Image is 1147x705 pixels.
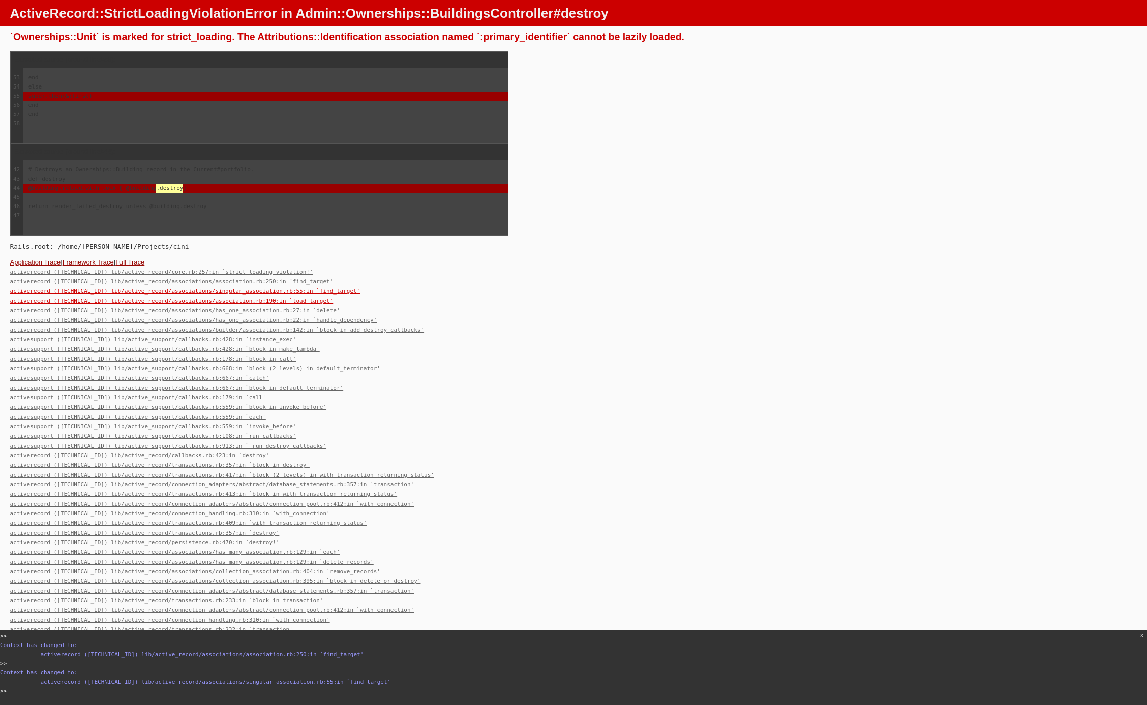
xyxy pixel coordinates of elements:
a: Framework Trace [63,258,114,266]
a: activerecord ([TECHNICAL_ID]) lib/active_record/core.rb:257:in `strict_loading_violation!' [10,269,313,275]
span: 54 [13,83,20,90]
div: @building.reload.with_lock { @building } [23,184,508,193]
span: 56 [13,102,20,108]
span: 43 [13,175,20,182]
a: activesupport ([TECHNICAL_ID]) lib/active_support/callbacks.rb:668:in `block (2 levels) in defaul... [10,365,380,372]
a: activerecord ([TECHNICAL_ID]) lib/active_record/associations/association.rb:250:in `find_target' [10,278,334,285]
a: activerecord ([TECHNICAL_ID]) lib/active_record/transactions.rb:357:in `block in destroy' [10,462,310,468]
a: activerecord ([TECHNICAL_ID]) lib/active_record/connection_adapters/abstract/database_statements.... [10,481,414,488]
span: 58 [13,120,20,127]
div: end [23,101,508,110]
a: activerecord ([TECHNICAL_ID]) lib/active_record/transactions.rb:232:in `transaction' [10,626,293,633]
div: end [23,110,508,119]
a: activerecord ([TECHNICAL_ID]) lib/active_record/callbacks.rb:423:in `destroy' [10,452,269,459]
h1: ActiveRecord::StrictLoadingViolationError in Admin::Ownerships::BuildingsController#destroy [10,6,1137,21]
span: 57 [13,111,20,118]
a: Application Trace [10,258,61,266]
div: close [1138,632,1145,639]
a: activesupport ([TECHNICAL_ID]) lib/active_support/callbacks.rb:178:in `block in call' [10,356,296,362]
span: 47 [13,212,20,219]
a: activesupport ([TECHNICAL_ID]) lib/active_support/callbacks.rb:667:in `catch' [10,375,269,381]
a: activerecord ([TECHNICAL_ID]) lib/active_record/associations/has_one_association.rb:22:in `handle... [10,317,377,324]
span: .destroy [156,184,183,193]
a: activesupport ([TECHNICAL_ID]) lib/active_support/callbacks.rb:428:in `instance_exec' [10,336,296,343]
div: Extracted source (around line ): [11,144,508,160]
a: activerecord ([TECHNICAL_ID]) lib/active_record/connection_adapters/abstract/database_statements.... [10,587,414,594]
a: activerecord ([TECHNICAL_ID]) lib/active_record/transactions.rb:357:in `destroy' [10,530,280,536]
code: Rails.root: /home/[PERSON_NAME]/Projects/cini [10,243,189,250]
span: 46 [13,203,20,210]
a: activerecord ([TECHNICAL_ID]) lib/active_record/connection_handling.rb:310:in `with_connection' [10,510,330,517]
a: activerecord ([TECHNICAL_ID]) lib/active_record/associations/collection_association.rb:404:in `re... [10,568,380,575]
a: activerecord ([TECHNICAL_ID]) lib/active_record/connection_adapters/abstract/connection_pool.rb:4... [10,607,414,613]
div: def destroy [23,174,508,184]
a: activesupport ([TECHNICAL_ID]) lib/active_support/callbacks.rb:559:in `invoke_before' [10,423,296,430]
a: activesupport ([TECHNICAL_ID]) lib/active_support/callbacks.rb:913:in `_run_destroy_callbacks' [10,443,327,449]
span: 44 [13,185,20,191]
span: 55 [13,93,20,99]
a: activerecord ([TECHNICAL_ID]) lib/active_record/associations/has_one_association.rb:27:in `delete' [10,307,340,314]
a: activerecord ([TECHNICAL_ID]) lib/active_record/transactions.rb:417:in `block (2 levels) in with_... [10,472,434,478]
a: activerecord ([TECHNICAL_ID]) lib/active_record/associations/collection_association.rb:395:in `bl... [10,578,421,584]
a: activesupport ([TECHNICAL_ID]) lib/active_support/callbacks.rb:108:in `run_callbacks' [10,433,296,439]
a: activerecord ([TECHNICAL_ID]) lib/active_record/persistence.rb:470:in `destroy!' [10,539,280,546]
strong: #55 [100,55,111,63]
a: activerecord ([TECHNICAL_ID]) lib/active_record/associations/builder/association.rb:142:in `block... [10,327,425,333]
div: # Destroys an Ownerships::Building record in the Current#portfolio. [23,165,508,174]
a: activerecord ([TECHNICAL_ID]) lib/active_record/transactions.rb:409:in `with_transaction_returnin... [10,520,367,526]
a: activesupport ([TECHNICAL_ID]) lib/active_support/callbacks.rb:428:in `block in make_lambda' [10,346,320,352]
a: activerecord ([TECHNICAL_ID]) lib/active_record/associations/association.rb:190:in `load_target' [10,298,334,304]
a: activesupport ([TECHNICAL_ID]) lib/active_support/callbacks.rb:179:in `call' [10,394,266,401]
a: activesupport ([TECHNICAL_ID]) lib/active_support/callbacks.rb:559:in `each' [10,414,266,420]
span: 42 [13,166,20,173]
a: activerecord ([TECHNICAL_ID]) lib/active_record/connection_adapters/abstract/connection_pool.rb:4... [10,501,414,507]
a: activerecord ([TECHNICAL_ID]) lib/active_record/associations/singular_association.rb:55:in `find_... [10,288,360,295]
div: super.then(&:first) [23,92,508,101]
span: 53 [13,74,20,81]
a: activerecord ([TECHNICAL_ID]) lib/active_record/associations/has_many_association.rb:129:in `dele... [10,559,374,565]
div: else [23,82,508,92]
a: activesupport ([TECHNICAL_ID]) lib/active_support/callbacks.rb:667:in `block in default_terminator' [10,385,344,391]
a: activesupport ([TECHNICAL_ID]) lib/active_support/callbacks.rb:559:in `block in invoke_before' [10,404,327,410]
a: activerecord ([TECHNICAL_ID]) lib/active_record/connection_handling.rb:310:in `with_connection' [10,616,330,623]
a: activerecord ([TECHNICAL_ID]) lib/active_record/transactions.rb:413:in `block in with_transaction... [10,491,398,497]
a: activerecord ([TECHNICAL_ID]) lib/active_record/associations/has_many_association.rb:129:in `each' [10,549,340,555]
div: return render_failed_destroy unless @building.destroy [23,202,508,211]
a: Full Trace [115,258,144,266]
div: Extracted source (around line ): [11,52,508,68]
div: end [23,73,508,82]
strong: #44 [100,148,111,155]
a: activerecord ([TECHNICAL_ID]) lib/active_record/transactions.rb:233:in `block in transaction' [10,597,323,604]
span: 45 [13,194,20,200]
div: `Ownerships::Unit` is marked for strict_loading. The Attributions::Identification association nam... [10,31,1137,43]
